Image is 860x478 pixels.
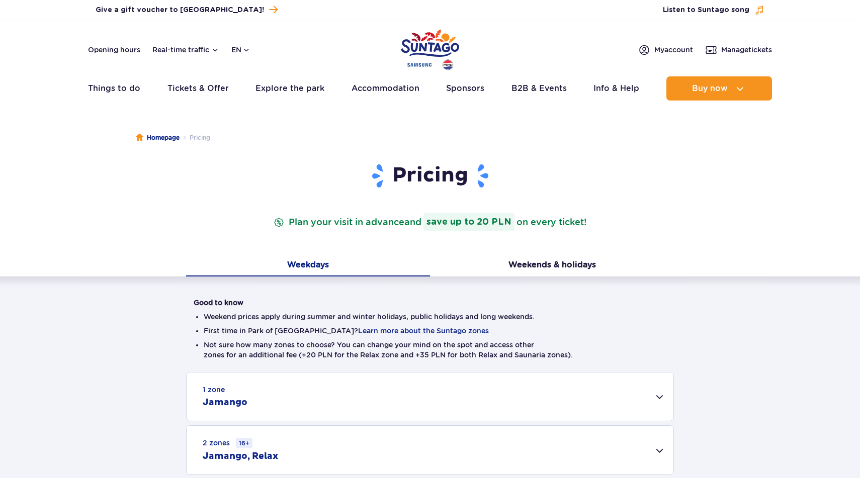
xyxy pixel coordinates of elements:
button: Listen to Suntago song [663,5,764,15]
a: Explore the park [255,76,324,101]
a: Tickets & Offer [167,76,229,101]
h2: Jamango, Relax [203,450,278,462]
button: Weekdays [186,255,430,276]
a: Homepage [136,133,180,143]
small: 2 zones [203,438,252,448]
button: Real-time traffic [152,46,219,54]
a: Give a gift voucher to [GEOGRAPHIC_DATA]! [96,3,278,17]
a: Info & Help [593,76,639,101]
li: Pricing [180,133,210,143]
small: 1 zone [203,385,225,395]
span: Manage tickets [721,45,772,55]
a: Opening hours [88,45,140,55]
a: Sponsors [446,76,484,101]
strong: Good to know [194,299,243,307]
h1: Pricing [194,163,666,189]
a: Park of Poland [401,25,459,71]
strong: save up to 20 PLN [423,213,514,231]
li: First time in Park of [GEOGRAPHIC_DATA]? [204,326,656,336]
button: en [231,45,250,55]
a: B2B & Events [511,76,567,101]
small: 16+ [236,438,252,448]
a: Myaccount [638,44,693,56]
button: Weekends & holidays [430,255,674,276]
span: Give a gift voucher to [GEOGRAPHIC_DATA]! [96,5,264,15]
li: Not sure how many zones to choose? You can change your mind on the spot and access other zones fo... [204,340,656,360]
a: Accommodation [352,76,419,101]
p: Plan your visit in advance on every ticket! [272,213,588,231]
span: Listen to Suntago song [663,5,749,15]
a: Managetickets [705,44,772,56]
span: Buy now [692,84,728,93]
a: Things to do [88,76,140,101]
span: My account [654,45,693,55]
li: Weekend prices apply during summer and winter holidays, public holidays and long weekends. [204,312,656,322]
button: Learn more about the Suntago zones [358,327,489,335]
h2: Jamango [203,397,247,409]
button: Buy now [666,76,772,101]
